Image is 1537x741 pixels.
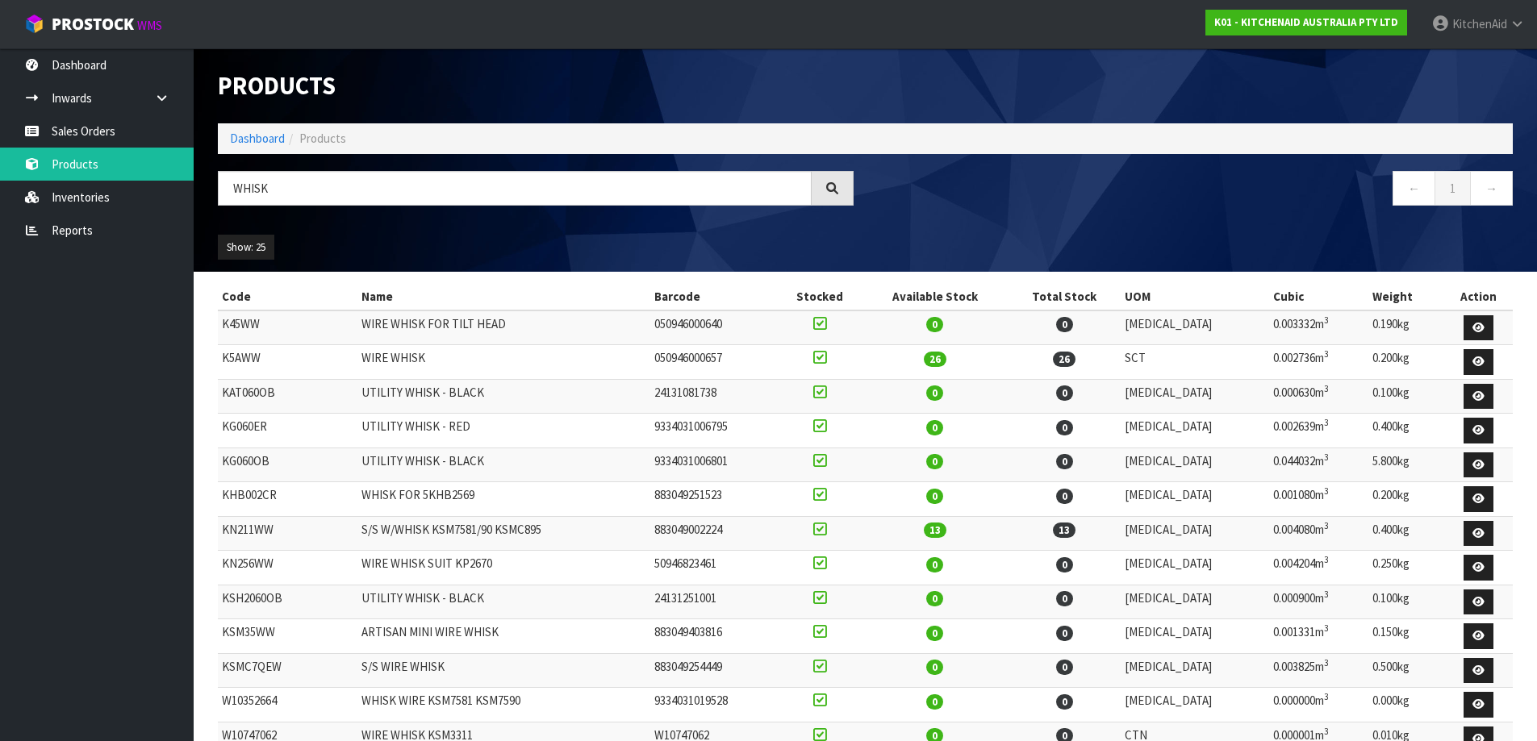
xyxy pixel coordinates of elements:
td: KG060OB [218,448,357,482]
td: KG060ER [218,414,357,448]
th: Weight [1368,284,1443,310]
td: K5AWW [218,345,357,380]
td: ARTISAN MINI WIRE WHISK [357,619,650,654]
td: 0.004080m [1269,516,1368,551]
td: 5.800kg [1368,448,1443,482]
td: 0.100kg [1368,585,1443,619]
span: 0 [926,317,943,332]
td: 0.000kg [1368,688,1443,722]
td: 9334031006801 [650,448,777,482]
td: UTILITY WHISK - BLACK [357,585,650,619]
span: ProStock [52,14,134,35]
td: 0.500kg [1368,653,1443,688]
td: 883049002224 [650,516,777,551]
input: Search products [218,171,812,206]
td: 0.001080m [1269,482,1368,517]
sup: 3 [1324,589,1329,600]
td: S/S WIRE WHISK [357,653,650,688]
nav: Page navigation [878,171,1514,210]
a: ← [1393,171,1435,206]
td: [MEDICAL_DATA] [1121,379,1269,414]
td: 0.000630m [1269,379,1368,414]
td: WIRE WHISK [357,345,650,380]
span: 26 [1053,352,1075,367]
a: → [1470,171,1513,206]
span: 0 [926,626,943,641]
sup: 3 [1324,691,1329,702]
td: [MEDICAL_DATA] [1121,516,1269,551]
span: Products [299,131,346,146]
td: SCT [1121,345,1269,380]
td: WIRE WHISK FOR TILT HEAD [357,310,650,345]
td: 0.150kg [1368,619,1443,654]
td: 0.200kg [1368,345,1443,380]
td: 24131081738 [650,379,777,414]
span: 0 [926,694,943,710]
td: 0.044032m [1269,448,1368,482]
span: 0 [1056,626,1073,641]
td: 050946000640 [650,310,777,345]
span: 0 [926,557,943,572]
span: 26 [924,352,946,367]
td: KSH2060OB [218,585,357,619]
td: 24131251001 [650,585,777,619]
td: 0.001331m [1269,619,1368,654]
td: 050946000657 [650,345,777,380]
th: Barcode [650,284,777,310]
td: KAT060OB [218,379,357,414]
td: 0.000900m [1269,585,1368,619]
td: 0.004204m [1269,551,1368,585]
span: 0 [1056,420,1073,435]
td: KSMC7QEW [218,653,357,688]
sup: 3 [1324,452,1329,463]
td: 0.100kg [1368,379,1443,414]
td: K45WW [218,310,357,345]
td: 0.250kg [1368,551,1443,585]
span: 0 [1056,660,1073,675]
sup: 3 [1324,622,1329,634]
sup: 3 [1324,348,1329,360]
td: [MEDICAL_DATA] [1121,482,1269,517]
td: KN211WW [218,516,357,551]
strong: K01 - KITCHENAID AUSTRALIA PTY LTD [1214,15,1398,29]
img: cube-alt.png [24,14,44,34]
td: WHISK WIRE KSM7581 KSM7590 [357,688,650,722]
button: Show: 25 [218,235,274,260]
td: [MEDICAL_DATA] [1121,653,1269,688]
td: S/S W/WHISK KSM7581/90 KSMC895 [357,516,650,551]
td: 0.190kg [1368,310,1443,345]
td: 0.002736m [1269,345,1368,380]
span: 0 [926,591,943,606]
td: [MEDICAL_DATA] [1121,688,1269,722]
span: 0 [1056,694,1073,710]
td: 9334031006795 [650,414,777,448]
span: 0 [1056,591,1073,606]
span: 0 [1056,454,1073,469]
td: 883049254449 [650,653,777,688]
td: UTILITY WHISK - BLACK [357,448,650,482]
span: KitchenAid [1452,16,1507,31]
span: 13 [1053,522,1075,538]
td: 0.002639m [1269,414,1368,448]
a: Dashboard [230,131,285,146]
sup: 3 [1324,314,1329,326]
h1: Products [218,73,854,99]
span: 0 [1056,489,1073,504]
th: Stocked [777,284,862,310]
a: 1 [1435,171,1471,206]
td: 0.200kg [1368,482,1443,517]
td: 0.000000m [1269,688,1368,722]
th: UOM [1121,284,1269,310]
td: [MEDICAL_DATA] [1121,585,1269,619]
td: KHB002CR [218,482,357,517]
td: 9334031019528 [650,688,777,722]
td: UTILITY WHISK - RED [357,414,650,448]
td: 883049251523 [650,482,777,517]
td: UTILITY WHISK - BLACK [357,379,650,414]
td: 883049403816 [650,619,777,654]
td: [MEDICAL_DATA] [1121,551,1269,585]
td: 50946823461 [650,551,777,585]
td: WIRE WHISK SUIT KP2670 [357,551,650,585]
td: 0.003825m [1269,653,1368,688]
th: Cubic [1269,284,1368,310]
